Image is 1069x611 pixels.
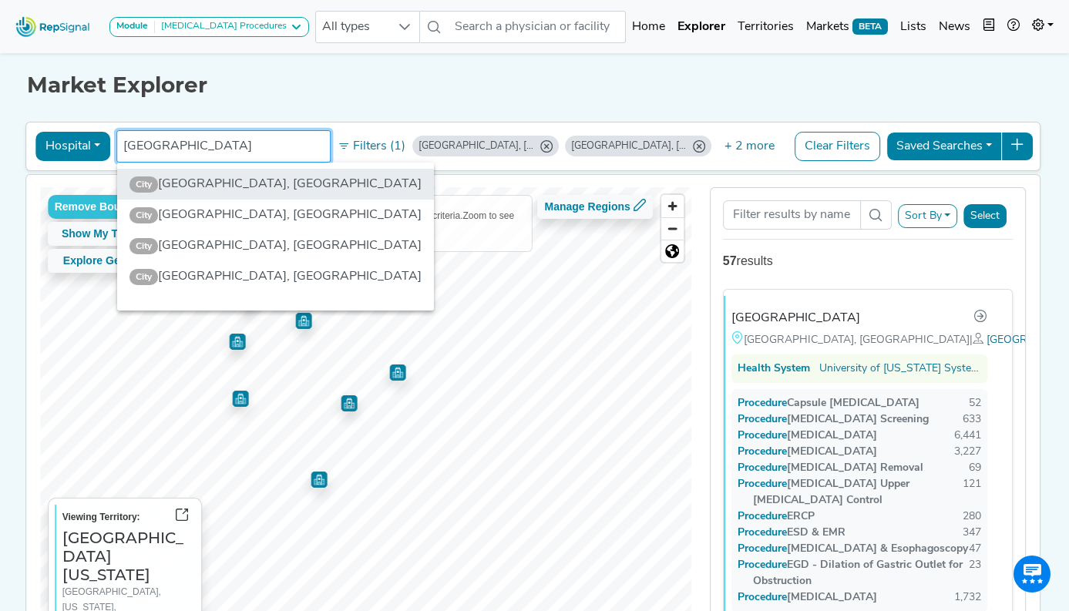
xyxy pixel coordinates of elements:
[753,414,787,425] span: Procedure
[753,430,787,441] span: Procedure
[123,137,324,156] input: Search by region, territory, or state
[898,204,958,228] button: Sort By
[155,21,287,33] div: [MEDICAL_DATA] Procedures
[738,361,810,377] div: Health System
[954,444,981,460] div: 3,227
[334,133,409,159] button: Filters (1)
[661,218,684,240] span: Zoom out
[753,592,787,603] span: Procedure
[933,12,977,42] a: News
[661,240,684,262] span: Reset zoom
[738,395,919,411] div: Capsule [MEDICAL_DATA]
[800,12,894,42] a: MarketsBETA
[738,589,877,606] div: [MEDICAL_DATA]
[48,249,178,273] button: Explore Geography
[738,509,815,525] div: ERCP
[886,132,1002,161] button: Saved Searches
[731,12,800,42] a: Territories
[852,18,888,34] span: BETA
[295,313,311,329] div: Map marker
[671,12,731,42] a: Explorer
[316,12,390,42] span: All types
[954,428,981,444] div: 6,441
[571,139,687,153] div: [GEOGRAPHIC_DATA], [GEOGRAPHIC_DATA]
[240,294,257,311] div: Map marker
[661,240,684,262] button: Reset bearing to north
[795,132,880,161] button: Clear Filters
[229,334,245,350] div: Map marker
[753,446,787,458] span: Procedure
[341,395,357,411] div: Map marker
[129,238,158,253] span: City
[538,195,653,219] button: Manage Regions
[117,230,434,261] li: Stanford, IL
[27,72,1043,99] h1: Market Explorer
[661,217,684,240] button: Zoom out
[970,334,987,346] span: |
[753,511,787,522] span: Procedure
[753,398,787,409] span: Procedure
[963,411,981,428] div: 633
[894,12,933,42] a: Lists
[109,17,309,37] button: Module[MEDICAL_DATA] Procedures
[731,309,860,327] div: [GEOGRAPHIC_DATA]
[753,559,787,571] span: Procedure
[723,252,1014,270] div: results
[129,207,158,223] span: City
[311,472,327,488] div: Map marker
[738,541,968,557] div: [MEDICAL_DATA] & Esophagoscopy
[419,139,534,153] div: [GEOGRAPHIC_DATA], [GEOGRAPHIC_DATA]
[48,195,178,219] button: Remove Boundaries
[969,460,981,476] div: 69
[738,557,970,589] div: EGD - Dilation of Gastric Outlet for Obstruction
[389,364,405,381] div: Map marker
[35,132,110,161] button: Hospital
[116,22,148,31] strong: Module
[977,12,1001,42] button: Intel Book
[714,132,785,161] button: + 2 more
[626,12,671,42] a: Home
[738,460,923,476] div: [MEDICAL_DATA] Removal
[819,361,982,377] a: University of [US_STATE] Systemwide Administration
[412,136,559,156] div: Jacksonville, FL
[954,589,981,606] div: 1,732
[169,505,195,529] button: Go to territory page
[963,525,981,541] div: 347
[449,11,626,43] input: Search a physician or facility
[232,391,248,407] div: Map marker
[963,476,981,509] div: 121
[738,476,963,509] div: [MEDICAL_DATA] Upper [MEDICAL_DATA] Control
[117,169,434,200] li: Stanford, CA
[117,200,434,230] li: Stanford, KY
[661,195,684,217] button: Zoom in
[753,543,787,555] span: Procedure
[117,261,434,292] li: Stanford, MT
[963,509,981,525] div: 280
[969,541,981,557] div: 47
[973,308,987,328] a: Go to hospital profile
[129,269,158,284] span: City
[129,176,158,192] span: City
[969,557,981,589] div: 23
[738,428,877,444] div: [MEDICAL_DATA]
[753,527,787,539] span: Procedure
[969,395,981,411] div: 52
[738,444,877,460] div: [MEDICAL_DATA]
[723,200,861,230] input: Search Term
[48,222,178,246] button: Show My Territories
[723,254,737,267] strong: 57
[62,529,195,584] h3: [GEOGRAPHIC_DATA][US_STATE]
[753,462,787,474] span: Procedure
[731,331,988,348] div: [GEOGRAPHIC_DATA], [GEOGRAPHIC_DATA]
[753,478,787,490] span: Procedure
[62,509,140,525] label: Viewing Territory:
[963,204,1007,228] button: Select
[738,525,845,541] div: ESD & EMR
[738,411,929,428] div: [MEDICAL_DATA] Screening
[565,136,711,156] div: Orlando, FL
